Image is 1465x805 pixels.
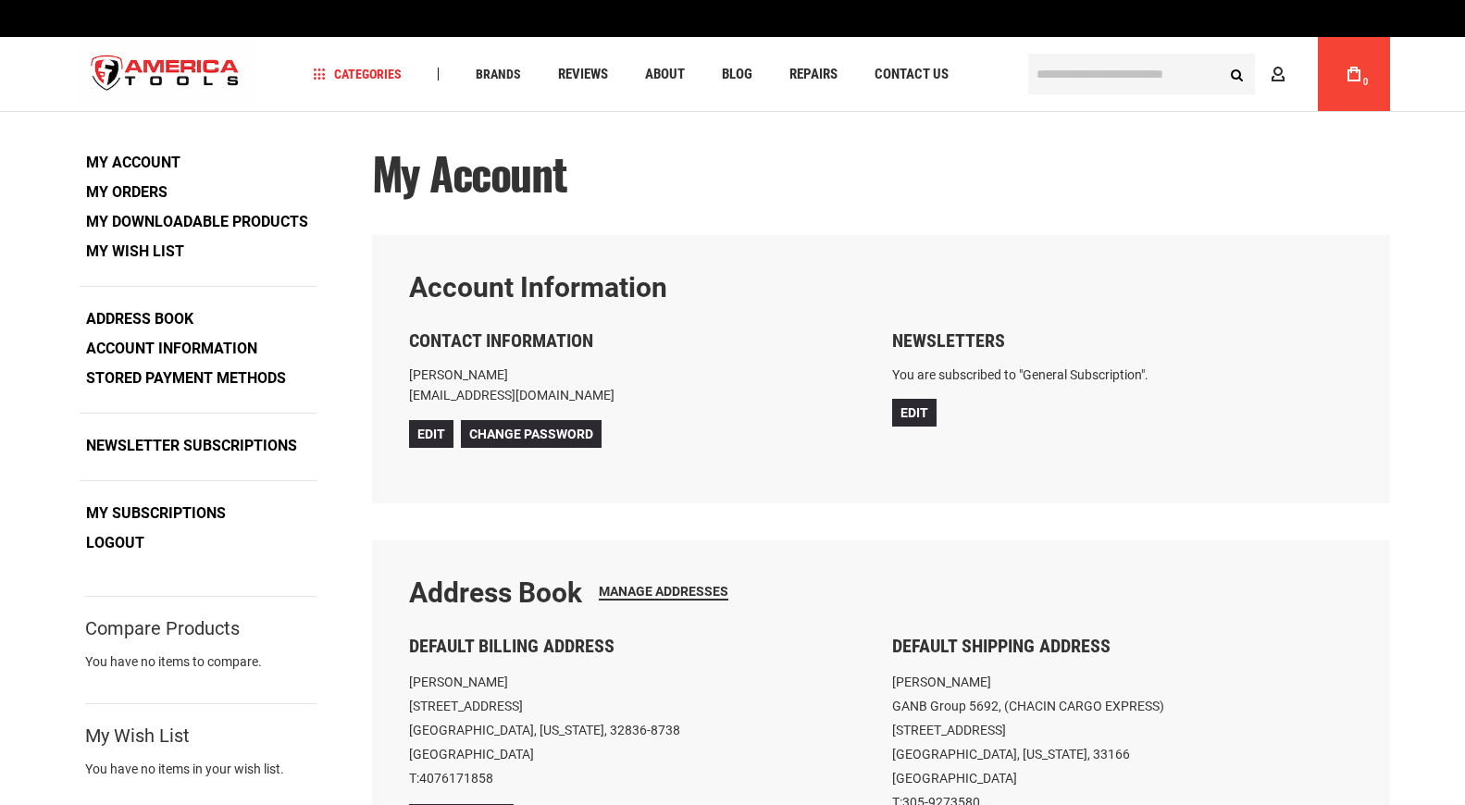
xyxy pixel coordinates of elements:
span: Default Billing Address [409,635,615,657]
p: [PERSON_NAME] [EMAIL_ADDRESS][DOMAIN_NAME] [409,365,870,406]
a: Contact Us [866,62,957,87]
span: Edit [900,405,928,420]
span: Blog [722,68,752,81]
span: About [645,68,685,81]
a: Edit [892,399,937,427]
span: Categories [313,68,402,80]
a: My Downloadable Products [80,208,315,236]
a: 0 [1336,37,1372,111]
span: Contact Us [875,68,949,81]
div: You have no items in your wish list. [85,760,317,778]
a: Account Information [80,335,264,363]
span: Default Shipping Address [892,635,1111,657]
img: America Tools [76,40,255,109]
a: My Wish List [80,238,191,266]
a: About [637,62,693,87]
span: Edit [417,427,445,441]
p: You are subscribed to "General Subscription". [892,365,1353,385]
span: Brands [476,68,521,80]
strong: My Account [80,149,187,177]
strong: Address Book [409,576,582,609]
a: My Subscriptions [80,500,232,527]
span: My Account [372,140,567,205]
a: Manage Addresses [599,584,728,601]
strong: Compare Products [85,620,240,637]
a: Edit [409,420,453,448]
strong: My Wish List [85,727,190,744]
strong: Account Information [409,271,667,303]
div: You have no items to compare. [85,652,317,689]
button: Search [1220,56,1255,92]
span: Reviews [558,68,608,81]
span: Manage Addresses [599,584,728,599]
a: Address Book [80,305,200,333]
a: Reviews [550,62,616,87]
a: Brands [467,62,529,87]
a: Stored Payment Methods [80,365,292,392]
a: My Orders [80,179,174,206]
a: Categories [304,62,410,87]
a: Change Password [461,420,602,448]
span: Repairs [789,68,838,81]
a: 4076171858 [419,771,493,786]
a: Blog [714,62,761,87]
a: Repairs [781,62,846,87]
span: 0 [1363,77,1369,87]
span: Newsletters [892,329,1005,352]
a: Logout [80,529,151,557]
span: Contact Information [409,329,593,352]
address: [PERSON_NAME] [STREET_ADDRESS] [GEOGRAPHIC_DATA], [US_STATE], 32836-8738 [GEOGRAPHIC_DATA] T: [409,670,870,790]
a: Newsletter Subscriptions [80,432,304,460]
a: store logo [76,40,255,109]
